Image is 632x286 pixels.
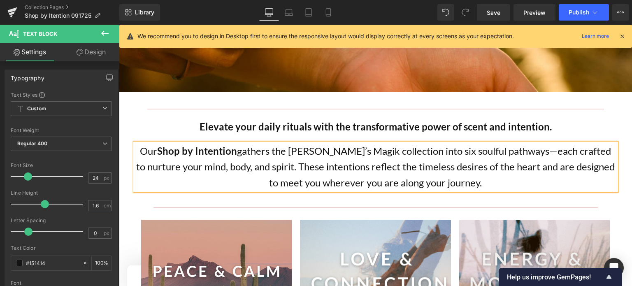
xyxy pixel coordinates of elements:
[61,43,121,61] a: Design
[569,9,589,16] span: Publish
[523,8,546,17] span: Preview
[25,12,91,19] span: Shop by Itention 091725
[135,9,154,16] span: Library
[38,120,118,132] strong: Shop by Intention
[11,280,112,286] div: Font
[11,245,112,251] div: Text Color
[11,128,112,133] div: Font Weight
[259,4,279,21] a: Desktop
[11,163,112,168] div: Font Size
[27,105,46,112] b: Custom
[104,175,111,181] span: px
[81,96,433,108] strong: Elevate your daily rituals with the transformative power of scent and intention.
[11,70,44,81] div: Typography
[507,273,604,281] span: Help us improve GemPages!
[299,4,318,21] a: Tablet
[137,32,514,41] p: We recommend you to design in Desktop first to ensure the responsive layout would display correct...
[119,4,160,21] a: New Library
[513,4,555,21] a: Preview
[604,258,624,278] div: Open Intercom Messenger
[457,4,474,21] button: Redo
[17,140,48,146] b: Regular 400
[507,272,614,282] button: Show survey - Help us improve GemPages!
[11,91,112,98] div: Text Styles
[92,256,112,270] div: %
[437,4,454,21] button: Undo
[11,218,112,223] div: Letter Spacing
[318,4,338,21] a: Mobile
[487,8,500,17] span: Save
[23,30,57,37] span: Text Block
[104,203,111,208] span: em
[25,4,119,11] a: Collection Pages
[26,258,79,267] input: Color
[16,119,497,166] p: Our gathers the [PERSON_NAME]’s Magik collection into six soulful pathways—each crafted to nurtur...
[579,31,612,41] a: Learn more
[279,4,299,21] a: Laptop
[612,4,629,21] button: More
[11,190,112,196] div: Line Height
[104,230,111,236] span: px
[559,4,609,21] button: Publish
